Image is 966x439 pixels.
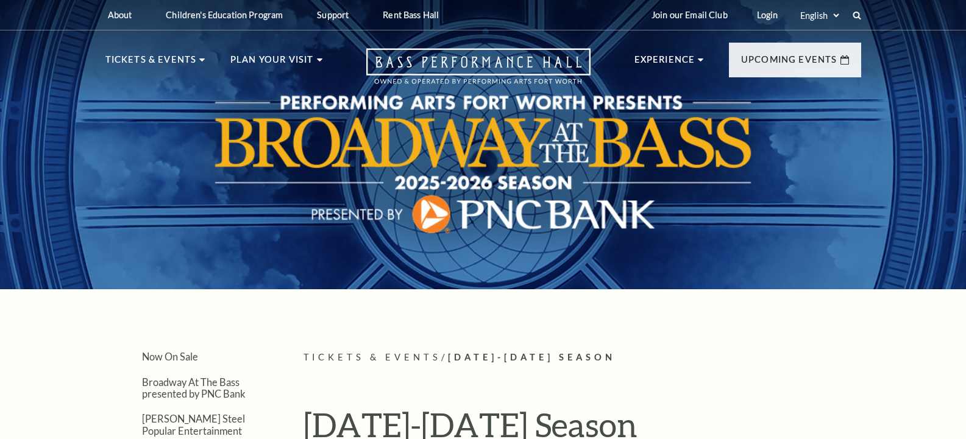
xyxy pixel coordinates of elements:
[798,10,841,21] select: Select:
[142,376,246,399] a: Broadway At The Bass presented by PNC Bank
[741,52,837,74] p: Upcoming Events
[105,52,197,74] p: Tickets & Events
[448,352,616,362] span: [DATE]-[DATE] Season
[166,10,283,20] p: Children's Education Program
[304,350,861,365] p: /
[142,413,245,436] a: [PERSON_NAME] Steel Popular Entertainment
[383,10,439,20] p: Rent Bass Hall
[634,52,695,74] p: Experience
[108,10,132,20] p: About
[142,351,198,362] a: Now On Sale
[304,352,442,362] span: Tickets & Events
[317,10,349,20] p: Support
[230,52,314,74] p: Plan Your Visit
